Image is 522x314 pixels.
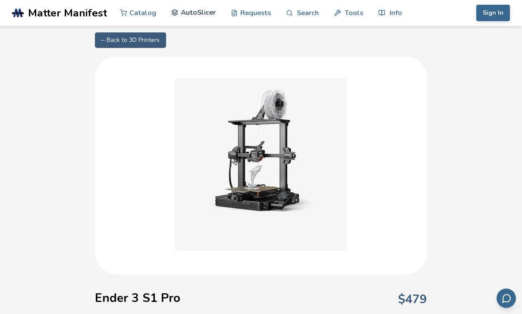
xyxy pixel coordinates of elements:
button: Send feedback via email [497,289,516,308]
h1: Ender 3 S1 Pro [95,291,180,305]
span: Matter Manifest [28,7,107,19]
img: Ender 3 S1 Pro [175,78,347,251]
button: Sign In [476,5,510,21]
a: ← Back to 3D Printers [95,32,166,48]
p: $ 479 [398,292,427,306]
